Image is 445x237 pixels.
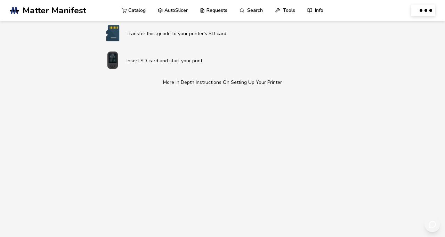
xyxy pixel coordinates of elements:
[127,57,346,64] p: Insert SD card and start your print
[99,24,127,42] img: SD card
[424,216,440,232] button: Send feedback via email
[23,6,86,15] span: Matter Manifest
[127,30,346,37] p: Transfer this .gcode to your printer's SD card
[99,79,346,86] p: More In Depth Instructions On Setting Up Your Printer
[99,52,127,69] img: Start print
